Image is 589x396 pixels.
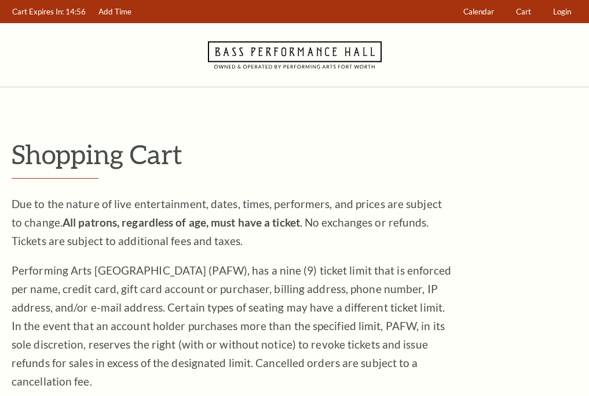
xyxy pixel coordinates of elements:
[12,197,442,247] span: Due to the nature of live entertainment, dates, times, performers, and prices are subject to chan...
[516,7,531,16] span: Cart
[463,7,494,16] span: Calendar
[458,1,500,23] a: Calendar
[63,216,300,229] strong: All patrons, regardless of age, must have a ticket
[12,7,64,16] span: Cart Expires In:
[93,1,137,23] a: Add Time
[12,139,577,169] p: Shopping Cart
[65,7,86,16] span: 14:56
[548,1,577,23] a: Login
[553,7,571,16] span: Login
[511,1,537,23] a: Cart
[12,261,452,391] p: Performing Arts [GEOGRAPHIC_DATA] (PAFW), has a nine (9) ticket limit that is enforced per name, ...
